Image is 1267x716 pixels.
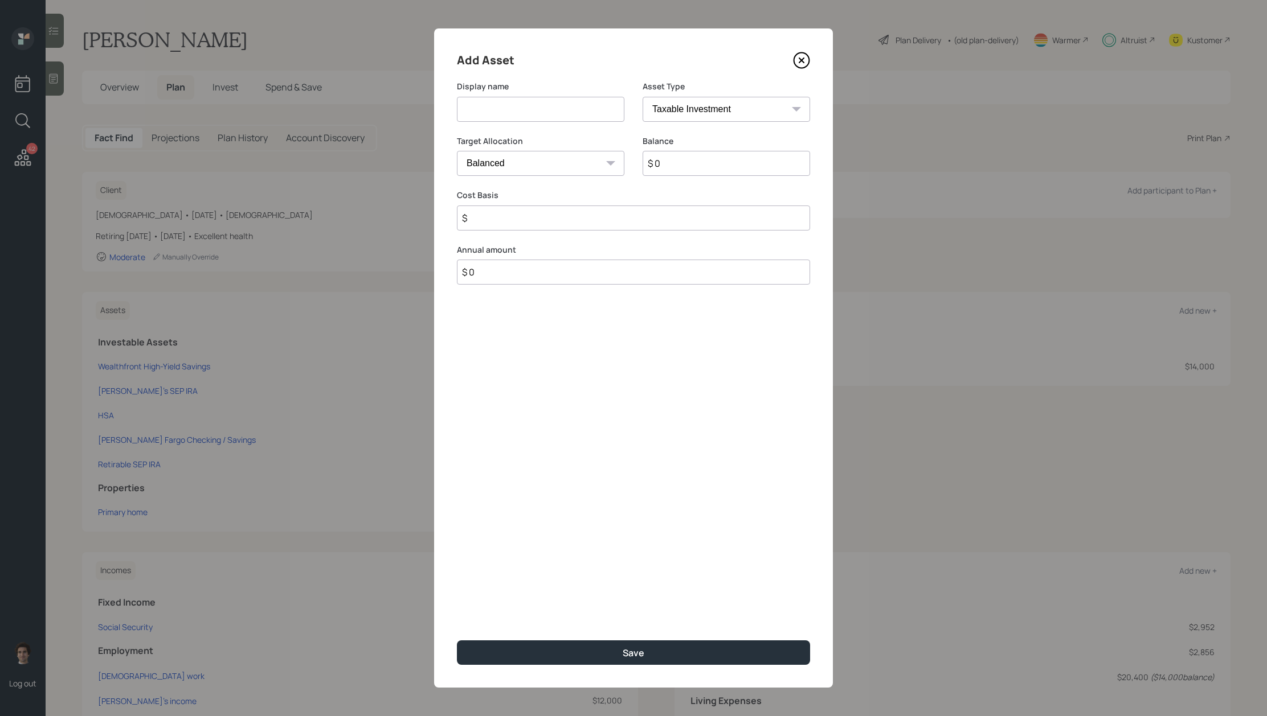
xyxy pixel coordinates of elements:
h4: Add Asset [457,51,514,69]
label: Annual amount [457,244,810,256]
label: Asset Type [643,81,810,92]
div: Save [623,647,644,659]
label: Balance [643,135,810,147]
button: Save [457,640,810,665]
label: Display name [457,81,624,92]
label: Cost Basis [457,190,810,201]
label: Target Allocation [457,135,624,147]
